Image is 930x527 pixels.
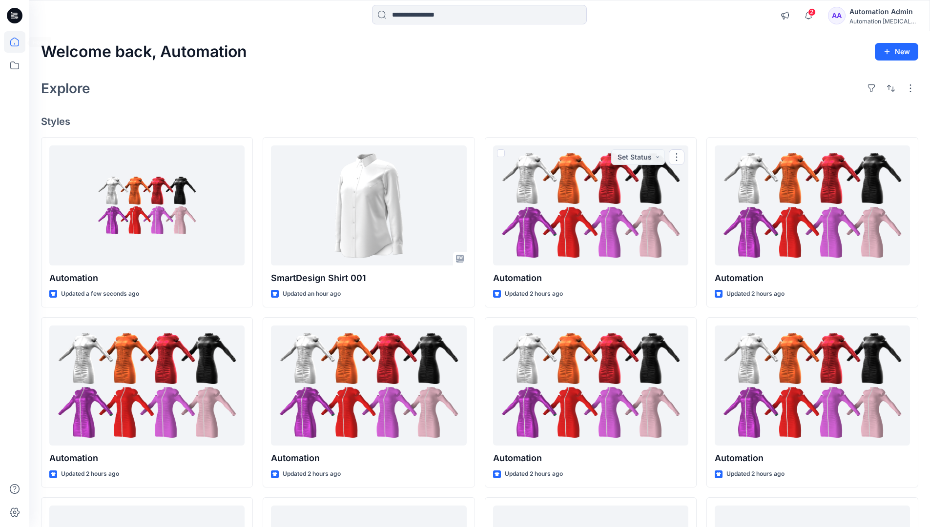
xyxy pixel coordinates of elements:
[41,116,918,127] h4: Styles
[808,8,816,16] span: 2
[493,325,688,446] a: Automation
[49,271,245,285] p: Automation
[61,289,139,299] p: Updated a few seconds ago
[49,451,245,465] p: Automation
[726,469,785,479] p: Updated 2 hours ago
[715,451,910,465] p: Automation
[505,469,563,479] p: Updated 2 hours ago
[726,289,785,299] p: Updated 2 hours ago
[271,451,466,465] p: Automation
[505,289,563,299] p: Updated 2 hours ago
[41,81,90,96] h2: Explore
[283,289,341,299] p: Updated an hour ago
[493,451,688,465] p: Automation
[715,325,910,446] a: Automation
[715,271,910,285] p: Automation
[849,6,918,18] div: Automation Admin
[271,145,466,266] a: SmartDesign Shirt 001
[828,7,846,24] div: AA
[49,325,245,446] a: Automation
[875,43,918,61] button: New
[61,469,119,479] p: Updated 2 hours ago
[41,43,247,61] h2: Welcome back, Automation
[493,145,688,266] a: Automation
[271,325,466,446] a: Automation
[493,271,688,285] p: Automation
[49,145,245,266] a: Automation
[715,145,910,266] a: Automation
[271,271,466,285] p: SmartDesign Shirt 001
[849,18,918,25] div: Automation [MEDICAL_DATA]...
[283,469,341,479] p: Updated 2 hours ago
